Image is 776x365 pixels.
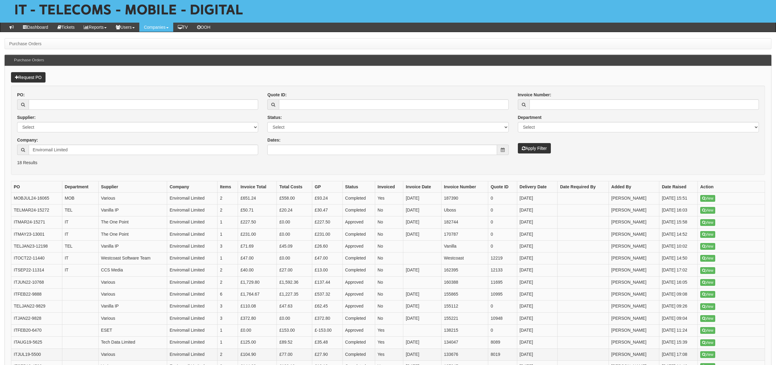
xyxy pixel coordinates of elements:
[609,228,659,240] td: [PERSON_NAME]
[167,192,218,204] td: Enviromail Limited
[277,253,312,264] td: £0.00
[403,337,441,348] td: [DATE]
[517,312,558,324] td: [DATE]
[558,181,609,192] th: Date Required By
[375,312,403,324] td: No
[312,204,342,216] td: £30.47
[62,228,98,240] td: IT
[659,337,698,348] td: [DATE] 15:39
[488,264,517,276] td: 12133
[267,137,280,143] label: Dates:
[17,137,38,143] label: Company:
[217,216,238,228] td: 1
[403,289,441,300] td: [DATE]
[79,23,111,32] a: Reports
[11,312,62,324] td: ITJAN22-9828
[217,264,238,276] td: 2
[441,253,488,264] td: Westcoast
[11,228,62,240] td: ITMAY23-13001
[441,192,488,204] td: 187390
[342,204,375,216] td: Completed
[517,276,558,288] td: [DATE]
[11,55,47,65] h3: Purchase Orders
[488,192,517,204] td: 0
[441,289,488,300] td: 155865
[217,276,238,288] td: 2
[312,216,342,228] td: £227.50
[609,192,659,204] td: [PERSON_NAME]
[167,204,218,216] td: Enviromail Limited
[375,216,403,228] td: No
[312,324,342,336] td: £-153.00
[11,72,46,83] a: Request PO
[488,337,517,348] td: 8089
[517,300,558,312] td: [DATE]
[441,264,488,276] td: 162395
[277,216,312,228] td: £0.00
[11,348,62,360] td: ITJUL19-5500
[659,216,698,228] td: [DATE] 15:58
[441,337,488,348] td: 134047
[11,240,62,252] td: TELJAN23-12198
[192,23,215,32] a: OOH
[342,289,375,300] td: Approved
[11,300,62,312] td: TELJAN22-9829
[700,207,715,214] a: View
[277,324,312,336] td: £153.00
[375,300,403,312] td: No
[238,216,277,228] td: £227.50
[403,300,441,312] td: [DATE]
[700,279,715,286] a: View
[277,337,312,348] td: £89.52
[217,204,238,216] td: 2
[700,303,715,310] a: View
[659,312,698,324] td: [DATE] 09:04
[167,312,218,324] td: Enviromail Limited
[217,324,238,336] td: 1
[62,253,98,264] td: IT
[11,289,62,300] td: ITFEB22-9888
[238,312,277,324] td: £372.80
[312,289,342,300] td: £537.32
[700,231,715,238] a: View
[217,240,238,252] td: 3
[342,337,375,348] td: Completed
[167,324,218,336] td: Enviromail Limited
[518,92,551,98] label: Invoice Number:
[403,192,441,204] td: [DATE]
[488,348,517,360] td: 8019
[659,300,698,312] td: [DATE] 09:26
[238,337,277,348] td: £125.00
[11,276,62,288] td: ITJUN22-10768
[238,228,277,240] td: £231.00
[441,181,488,192] th: Invoice Number
[517,264,558,276] td: [DATE]
[238,240,277,252] td: £71.69
[488,181,517,192] th: Quote ID
[700,243,715,250] a: View
[609,264,659,276] td: [PERSON_NAME]
[98,216,167,228] td: The One Point
[488,289,517,300] td: 10995
[139,23,173,32] a: Companies
[277,312,312,324] td: £0.00
[517,228,558,240] td: [DATE]
[312,181,342,192] th: GP
[98,204,167,216] td: Vanilla IP
[53,23,79,32] a: Tickets
[312,300,342,312] td: £62.45
[403,312,441,324] td: [DATE]
[98,264,167,276] td: CCS Media
[238,276,277,288] td: £1,729.80
[167,228,218,240] td: Enviromail Limited
[342,181,375,192] th: Status
[517,192,558,204] td: [DATE]
[17,114,36,120] label: Supplier:
[659,240,698,252] td: [DATE] 10:02
[11,337,62,348] td: ITAUG19-5625
[375,276,403,288] td: No
[403,181,441,192] th: Invoice Date
[342,192,375,204] td: Completed
[659,228,698,240] td: [DATE] 14:52
[312,253,342,264] td: £47.00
